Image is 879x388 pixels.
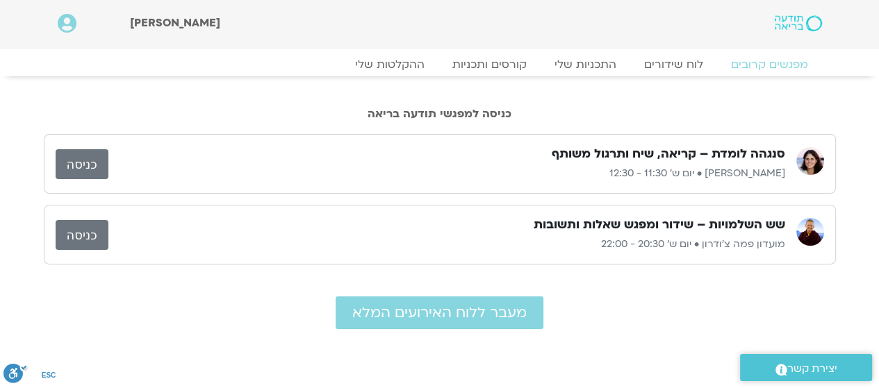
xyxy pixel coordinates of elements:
[740,354,872,381] a: יצירת קשר
[56,220,108,250] a: כניסה
[552,146,785,162] h3: סנגהה לומדת – קריאה, שיח ותרגול משותף
[796,218,824,246] img: מועדון פמה צ'ודרון
[336,296,543,329] a: מעבר ללוח האירועים המלא
[438,58,541,71] a: קורסים ותכניות
[58,58,822,71] nav: Menu
[541,58,630,71] a: התכניות שלי
[796,147,824,175] img: מיכל גורל
[108,165,785,182] p: [PERSON_NAME] • יום ש׳ 11:30 - 12:30
[130,15,220,31] span: [PERSON_NAME]
[341,58,438,71] a: ההקלטות שלי
[44,108,836,120] h2: כניסה למפגשי תודעה בריאה
[534,217,785,233] h3: שש השלמויות – שידור ומפגש שאלות ותשובות
[630,58,717,71] a: לוח שידורים
[352,305,527,321] span: מעבר ללוח האירועים המלא
[108,236,785,253] p: מועדון פמה צ'ודרון • יום ש׳ 20:30 - 22:00
[56,149,108,179] a: כניסה
[787,360,837,378] span: יצירת קשר
[717,58,822,71] a: מפגשים קרובים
